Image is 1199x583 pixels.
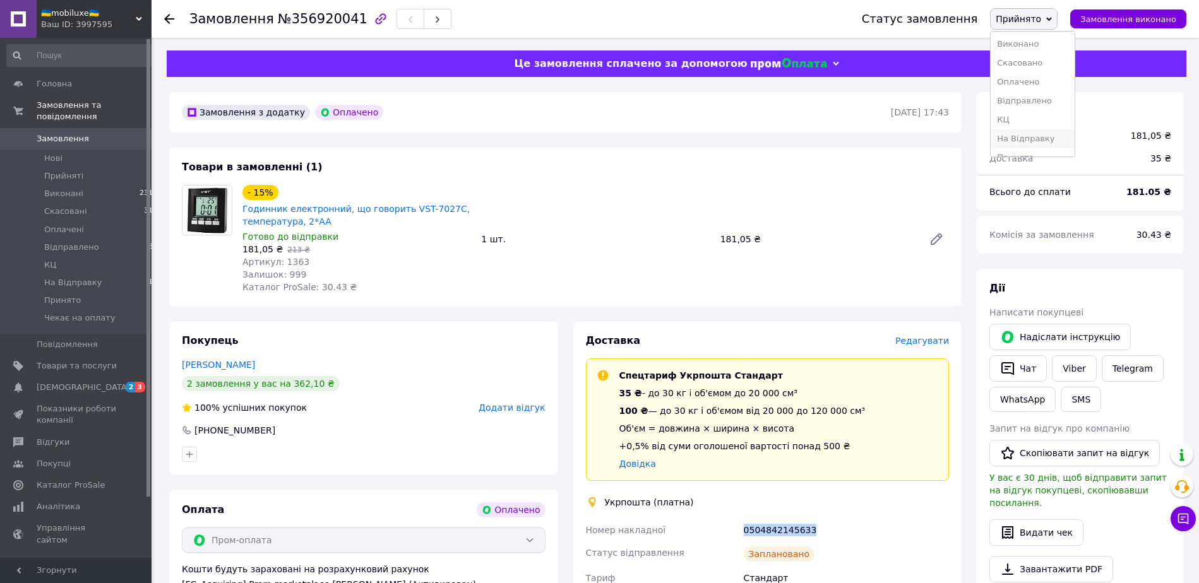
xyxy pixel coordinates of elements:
span: Артикул: 1363 [242,257,309,267]
span: Прийняті [44,170,83,182]
span: 317 [144,206,157,217]
li: КЦ [991,110,1075,129]
span: Дії [989,282,1005,294]
button: Скопіювати запит на відгук [989,440,1160,466]
div: 181,05 ₴ [715,230,919,248]
span: Номер накладної [586,525,666,535]
span: Редагувати [895,336,949,346]
span: Замовлення [37,133,89,144]
span: Нові [44,153,63,164]
input: Пошук [6,44,158,67]
span: 2315 [140,188,157,199]
span: 100 ₴ [619,406,648,416]
span: 181,05 ₴ [242,244,283,254]
div: Об'єм = довжина × ширина × висота [619,422,866,435]
div: Оплачено [315,105,383,120]
span: 35 ₴ [619,388,642,398]
li: Виконано [991,35,1075,54]
div: Повернутися назад [164,13,174,25]
img: Годинник електронний, що говорить VST-7027С, температура, 2*AA [182,185,232,235]
b: 181.05 ₴ [1126,187,1171,197]
span: Покупці [37,458,71,469]
span: Показники роботи компанії [37,403,117,426]
span: Всього [989,105,1029,117]
span: Статус відправлення [586,548,684,558]
div: [PHONE_NUMBER] [193,424,277,437]
img: evopay logo [751,58,826,70]
span: Каталог ProSale [37,480,105,491]
div: 0504842145633 [741,519,951,541]
span: [DEMOGRAPHIC_DATA] [37,382,130,393]
span: Принято [44,295,81,306]
a: Telegram [1102,355,1164,382]
li: Відправлено [991,91,1075,110]
span: Оплачені [44,224,84,235]
span: Тариф [586,573,616,583]
time: [DATE] 17:43 [891,107,949,117]
li: Принято [991,148,1075,167]
span: 2 [126,382,136,392]
span: Аналітика [37,501,80,512]
div: Заплановано [744,546,815,562]
span: Доставка [586,334,641,346]
span: 1 товар [989,131,1025,141]
div: - до 30 кг і об'ємом до 20 000 см³ [619,387,866,399]
span: Це замовлення сплачено за допомогою [514,57,747,69]
button: Надіслати інструкцію [989,324,1131,350]
button: Видати чек [989,519,1083,546]
span: Товари в замовленні (1) [182,161,323,173]
span: Відгуки [37,437,69,448]
span: Повідомлення [37,339,98,350]
span: Каталог ProSale: 30.43 ₴ [242,282,357,292]
span: Гаманець компанії [37,556,117,579]
a: WhatsApp [989,387,1056,412]
span: Оплата [182,503,224,515]
div: +0,5% від суми оголошеної вартості понад 500 ₴ [619,440,866,452]
a: Годинник електронний, що говорить VST-7027С, температура, 2*AA [242,204,470,227]
span: Доставка [989,153,1033,163]
span: 🇺🇦mobiluxe🇺🇦 [41,8,136,19]
div: Укрпошта (платна) [602,496,697,509]
span: Запит на відгук про компанію [989,423,1130,433]
span: Залишок: 999 [242,269,306,280]
button: Чат [989,355,1047,382]
div: Ваш ID: 3997595 [41,19,152,30]
span: 30.43 ₴ [1136,230,1171,240]
div: 2 замовлення у вас на 362,10 ₴ [182,376,340,391]
span: Спецтариф Укрпошта Стандарт [619,370,783,380]
div: успішних покупок [182,401,307,414]
button: SMS [1061,387,1101,412]
span: Покупець [182,334,239,346]
div: Оплачено [477,502,545,517]
span: Товари та послуги [37,360,117,372]
span: №356920041 [278,11,367,26]
a: Viber [1052,355,1096,382]
div: 35 ₴ [1143,144,1179,172]
button: Замовлення виконано [1070,9,1186,28]
span: Чекає на оплату [44,312,116,324]
span: Комісія за замовлення [989,230,1094,240]
span: КЦ [44,259,56,271]
span: Управління сайтом [37,522,117,545]
span: 213 ₴ [287,245,310,254]
span: Замовлення [189,11,274,26]
div: — до 30 кг і об'ємом від 20 000 до 120 000 см³ [619,404,866,417]
span: У вас є 30 днів, щоб відправити запит на відгук покупцеві, скопіювавши посилання. [989,473,1167,508]
div: Статус замовлення [862,13,978,25]
span: Відправлено [44,242,99,253]
span: Скасовані [44,206,87,217]
span: Написати покупцеві [989,307,1083,317]
span: Додати відгук [479,403,545,413]
div: 1 шт. [476,230,715,248]
div: Замовлення з додатку [182,105,310,120]
span: Головна [37,78,72,90]
a: Завантажити PDF [989,556,1113,582]
a: Довідка [619,459,656,469]
li: Оплачено [991,73,1075,91]
li: На Відправку [991,129,1075,148]
span: 100% [194,403,220,413]
span: Всього до сплати [989,187,1071,197]
span: На Відправку [44,277,102,288]
span: Замовлення та повідомлення [37,100,152,122]
span: Замовлення виконано [1080,15,1176,24]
